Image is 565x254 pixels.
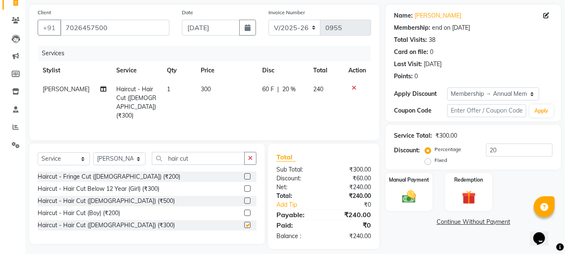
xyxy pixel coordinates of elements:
div: 38 [429,36,435,44]
th: Action [343,61,371,80]
span: Haircut - Hair Cut ([DEMOGRAPHIC_DATA]) (₹300) [116,85,156,119]
iframe: chat widget [530,221,557,246]
div: Points: [394,72,413,81]
button: Apply [529,105,553,117]
div: Apply Discount [394,90,447,98]
a: Add Tip [270,200,332,209]
button: +91 [38,20,61,36]
label: Redemption [454,176,483,184]
div: Membership: [394,23,430,32]
div: Payable: [270,210,324,220]
div: Haircut - Hair Cut ([DEMOGRAPHIC_DATA]) (₹500) [38,197,175,205]
div: ₹240.00 [324,232,377,241]
span: 300 [201,85,211,93]
th: Stylist [38,61,111,80]
label: Client [38,9,51,16]
div: Coupon Code [394,106,447,115]
div: ₹300.00 [435,131,457,140]
div: Haircut - Hair Cut Below 12 Year (Girl) (₹300) [38,185,159,193]
div: Name: [394,11,413,20]
th: Total [308,61,343,80]
div: Net: [270,183,324,192]
span: 60 F [262,85,274,94]
label: Date [182,9,193,16]
div: Service Total: [394,131,432,140]
span: [PERSON_NAME] [43,85,89,93]
div: end on [DATE] [432,23,470,32]
input: Search by Name/Mobile/Email/Code [60,20,169,36]
th: Disc [257,61,308,80]
th: Price [196,61,257,80]
label: Invoice Number [268,9,305,16]
div: ₹240.00 [324,183,377,192]
div: Paid: [270,220,324,230]
div: Last Visit: [394,60,422,69]
img: _gift.svg [458,189,480,206]
span: Total [276,153,296,162]
a: Continue Without Payment [387,218,559,226]
div: ₹0 [324,220,377,230]
div: Services [38,46,377,61]
span: | [277,85,279,94]
label: Percentage [435,146,461,153]
div: Discount: [394,146,420,155]
input: Enter Offer / Coupon Code [447,104,526,117]
div: Sub Total: [270,165,324,174]
div: Total: [270,192,324,200]
div: [DATE] [424,60,442,69]
th: Qty [162,61,196,80]
div: ₹0 [333,200,378,209]
div: Haircut - Hair Cut ([DEMOGRAPHIC_DATA]) (₹300) [38,221,175,230]
div: ₹300.00 [324,165,377,174]
div: Haircut - Hair Cut (Boy) (₹200) [38,209,120,218]
span: 20 % [282,85,296,94]
div: Haircut - Fringe Cut ([DEMOGRAPHIC_DATA]) (₹200) [38,172,180,181]
div: ₹60.00 [324,174,377,183]
span: 1 [167,85,170,93]
div: 0 [430,48,433,56]
label: Fixed [435,157,447,164]
div: Discount: [270,174,324,183]
a: [PERSON_NAME] [414,11,461,20]
th: Service [111,61,162,80]
span: 240 [313,85,323,93]
label: Manual Payment [389,176,429,184]
img: _cash.svg [398,189,420,205]
input: Search or Scan [152,152,245,165]
div: Total Visits: [394,36,427,44]
div: ₹240.00 [324,192,377,200]
div: Balance : [270,232,324,241]
div: ₹240.00 [324,210,377,220]
div: Card on file: [394,48,428,56]
div: 0 [414,72,418,81]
